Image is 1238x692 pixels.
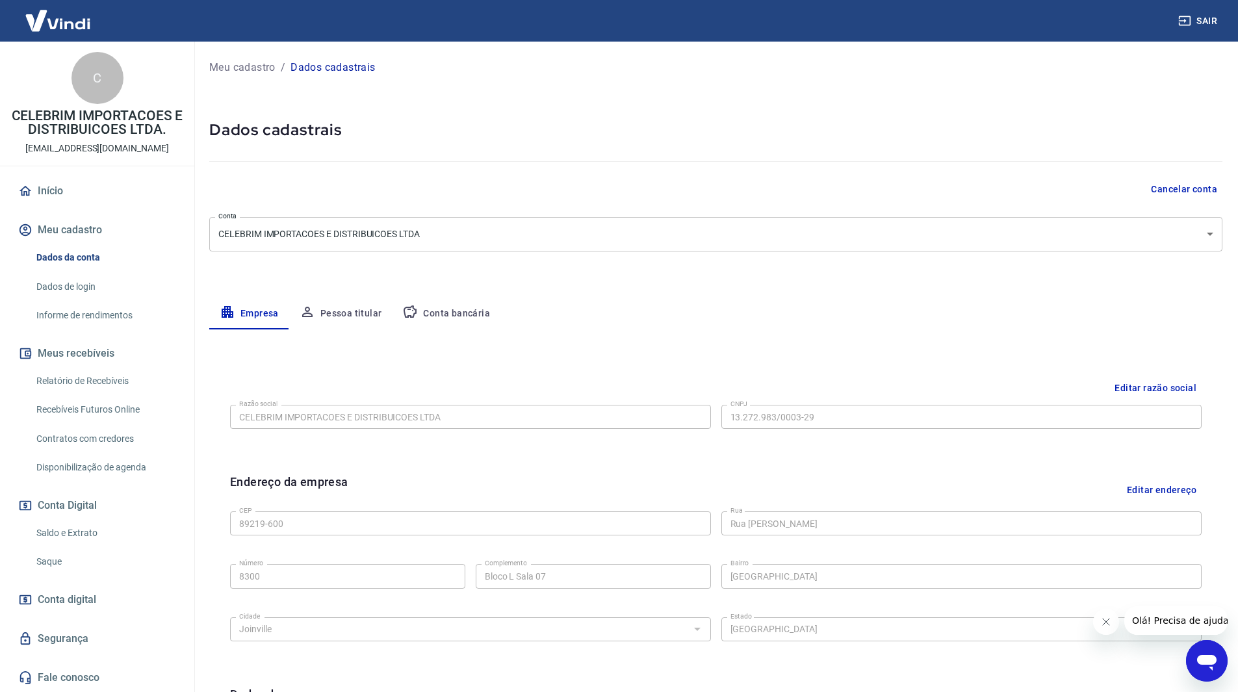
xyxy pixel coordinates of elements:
div: C [71,52,123,104]
a: Meu cadastro [209,60,276,75]
p: Dados cadastrais [290,60,375,75]
button: Conta bancária [392,298,500,329]
p: / [281,60,285,75]
a: Início [16,177,179,205]
a: Dados de login [31,274,179,300]
a: Recebíveis Futuros Online [31,396,179,423]
a: Conta digital [16,585,179,614]
iframe: Botão para abrir a janela de mensagens [1186,640,1228,682]
iframe: Mensagem da empresa [1124,606,1228,635]
h5: Dados cadastrais [209,120,1222,140]
a: Saque [31,548,179,575]
span: Conta digital [38,591,96,609]
a: Saldo e Extrato [31,520,179,546]
button: Cancelar conta [1146,177,1222,201]
button: Editar endereço [1122,473,1202,506]
label: Razão social [239,399,277,409]
h6: Endereço da empresa [230,473,348,506]
a: Segurança [16,624,179,653]
input: Digite aqui algumas palavras para buscar a cidade [234,621,686,637]
label: Número [239,558,263,568]
button: Editar razão social [1109,376,1202,400]
button: Conta Digital [16,491,179,520]
label: Bairro [730,558,749,568]
img: Vindi [16,1,100,40]
label: Complemento [485,558,527,568]
button: Meus recebíveis [16,339,179,368]
a: Contratos com credores [31,426,179,452]
label: CEP [239,506,251,515]
a: Informe de rendimentos [31,302,179,329]
span: Olá! Precisa de ajuda? [8,9,109,19]
button: Sair [1176,9,1222,33]
label: Cidade [239,611,260,621]
a: Fale conosco [16,663,179,692]
label: Conta [218,211,237,221]
iframe: Fechar mensagem [1093,609,1119,635]
div: CELEBRIM IMPORTACOES E DISTRIBUICOES LTDA [209,217,1222,251]
a: Disponibilização de agenda [31,454,179,481]
p: CELEBRIM IMPORTACOES E DISTRIBUICOES LTDA. [10,109,184,136]
button: Meu cadastro [16,216,179,244]
label: CNPJ [730,399,747,409]
label: Rua [730,506,743,515]
a: Dados da conta [31,244,179,271]
button: Empresa [209,298,289,329]
button: Pessoa titular [289,298,393,329]
label: Estado [730,611,752,621]
p: [EMAIL_ADDRESS][DOMAIN_NAME] [25,142,169,155]
a: Relatório de Recebíveis [31,368,179,394]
